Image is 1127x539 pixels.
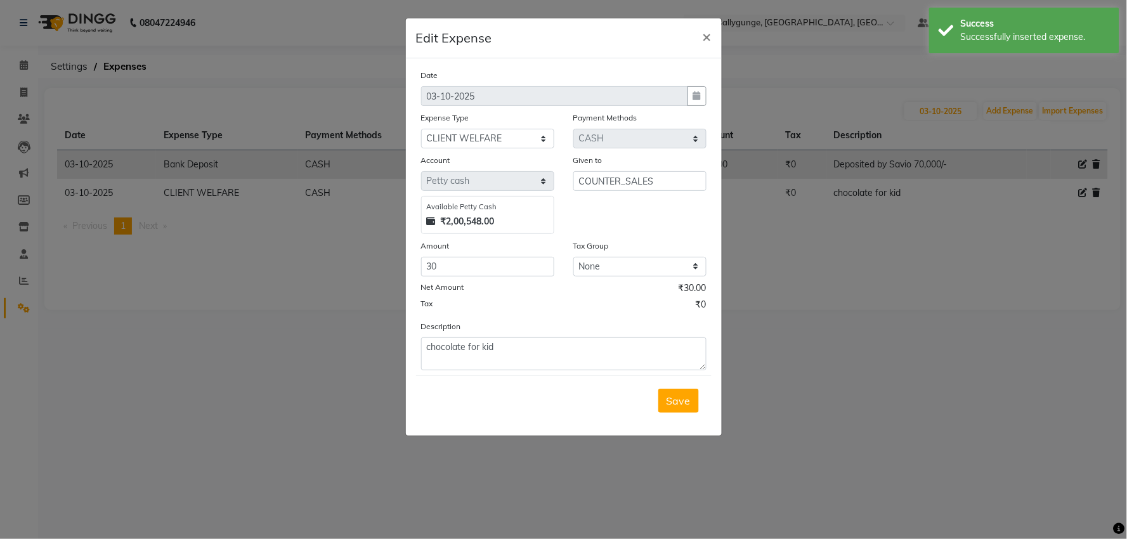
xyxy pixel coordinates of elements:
div: Successfully inserted expense. [961,30,1110,44]
label: Given to [573,155,603,166]
input: Given to [573,171,707,191]
label: Payment Methods [573,112,637,124]
button: Close [693,18,722,54]
label: Amount [421,240,450,252]
span: ₹30.00 [679,282,707,298]
span: ₹0 [696,298,707,315]
h5: Edit Expense [416,29,492,48]
label: Tax [421,298,433,309]
strong: ₹2,00,548.00 [441,215,495,228]
input: Amount [421,257,554,276]
label: Account [421,155,450,166]
label: Expense Type [421,112,469,124]
span: × [703,27,712,46]
label: Net Amount [421,282,464,293]
label: Description [421,321,461,332]
span: Save [667,394,691,407]
div: Available Petty Cash [427,202,549,212]
label: Date [421,70,438,81]
button: Save [658,389,699,413]
div: Success [961,17,1110,30]
label: Tax Group [573,240,609,252]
